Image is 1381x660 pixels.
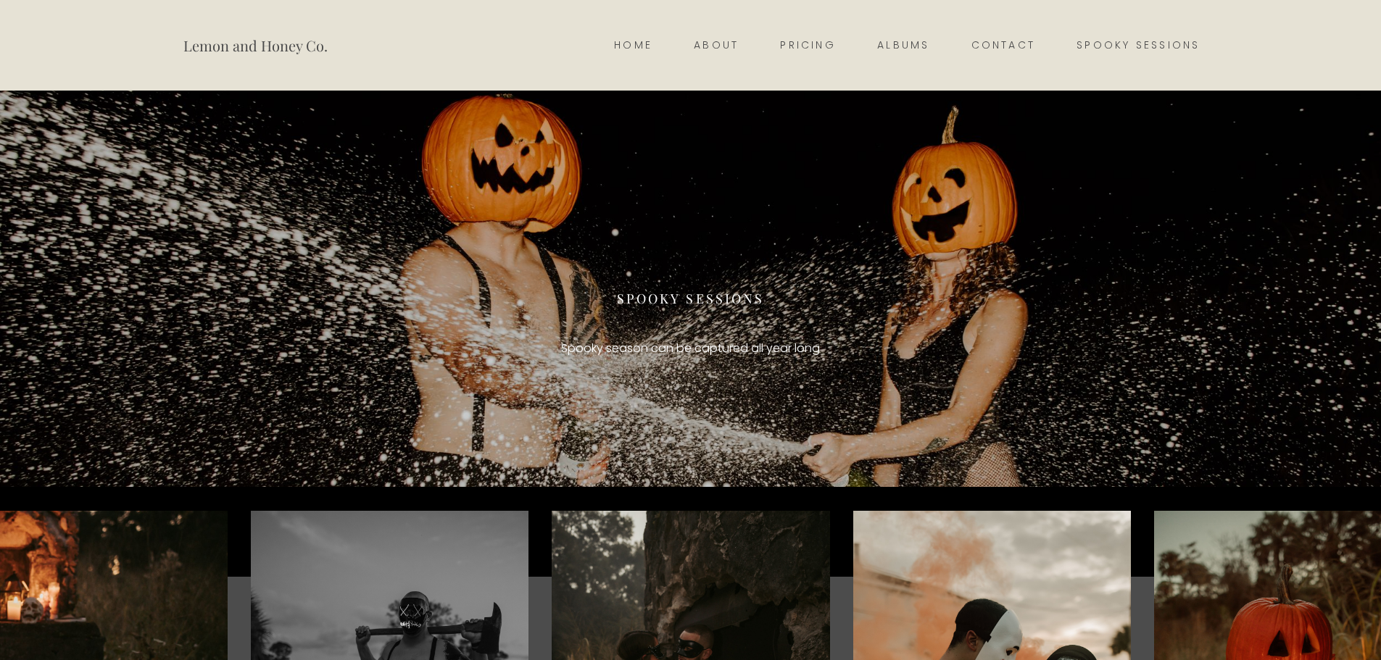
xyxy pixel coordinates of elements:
a: Albums [857,35,950,56]
span: all [751,337,763,360]
a: Spooky Sessions [1056,35,1221,56]
span: Spooky [561,337,603,360]
a: Lemon and Honey Co. [183,27,328,64]
a: Home [594,35,673,56]
a: Contact [950,35,1056,56]
span: can [651,337,673,360]
span: year [766,337,792,360]
span: captured [694,337,748,360]
span: be [676,337,692,360]
span: long [795,337,820,360]
span: Spooky [617,291,681,308]
a: About [673,35,760,56]
span: Sessions [686,291,763,308]
a: Pricing [760,35,857,56]
span: season [606,337,648,360]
